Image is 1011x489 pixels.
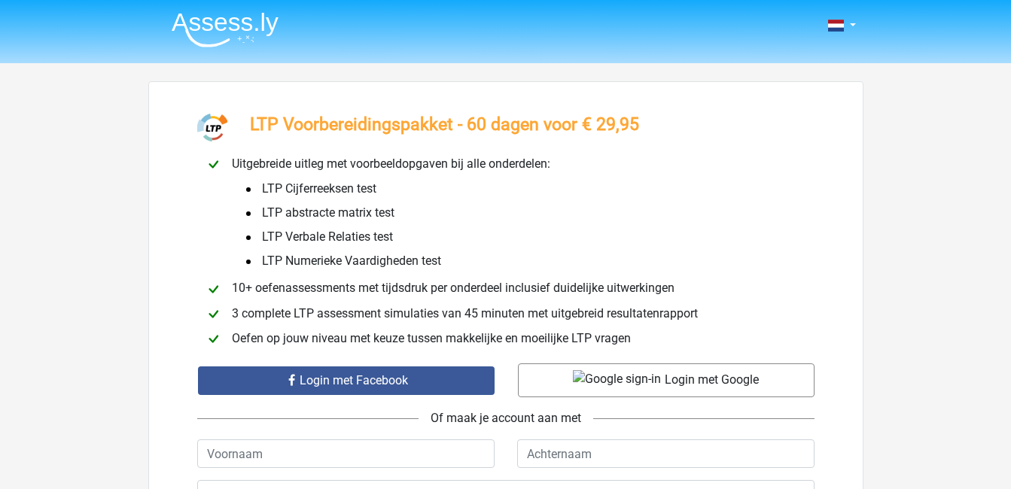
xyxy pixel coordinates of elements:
[226,331,637,345] span: Oefen op jouw niveau met keuze tussen makkelijke en moeilijke LTP vragen
[197,439,495,468] input: Voornaam
[244,228,393,246] span: LTP Verbale Relaties test
[226,281,681,295] span: 10+ oefenassessments met tijdsdruk per onderdeel inclusief duidelijke uitwerkingen
[198,366,495,395] a: Login met Facebook
[204,155,223,174] img: checkmark
[226,156,556,171] span: Uitgebreide uitleg met voorbeeldopgaven bij alle onderdelen:
[204,280,223,299] img: checkmark
[204,305,223,323] img: checkmark
[244,252,441,270] span: LTP Numerieke Vaardigheden test
[517,439,815,468] input: Achternaam
[244,180,376,198] span: LTP Cijferreeksen test
[250,114,639,135] h3: LTP Voorbereidingspakket - 60 dagen voor € 29,95
[197,112,228,143] img: ltp.png
[172,12,279,47] img: Assessly
[573,370,661,388] img: Google sign-in
[518,363,815,397] a: Login met Google
[197,397,815,439] div: Of maak je account aan met
[244,204,394,222] span: LTP abstracte matrix test
[204,330,223,348] img: checkmark
[226,306,704,320] span: 3 complete LTP assessment simulaties van 45 minuten met uitgebreid resultatenrapport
